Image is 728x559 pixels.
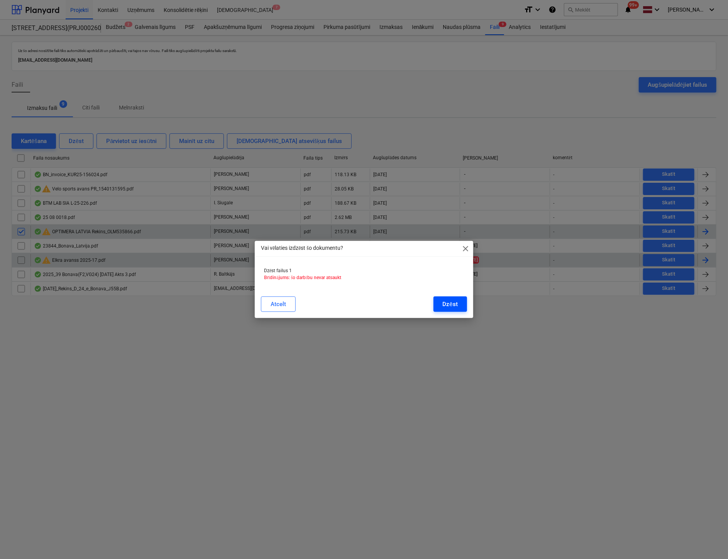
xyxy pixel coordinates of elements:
[261,244,343,252] p: Vai vēlaties izdzēst šo dokumentu?
[261,296,296,312] button: Atcelt
[689,522,728,559] iframe: Chat Widget
[264,268,464,274] p: Dzēst failus 1
[271,299,286,309] div: Atcelt
[461,244,470,253] span: close
[443,299,458,309] div: Dzēst
[264,274,464,281] p: Brīdinājums: šo darbību nevar atsaukt
[433,296,467,312] button: Dzēst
